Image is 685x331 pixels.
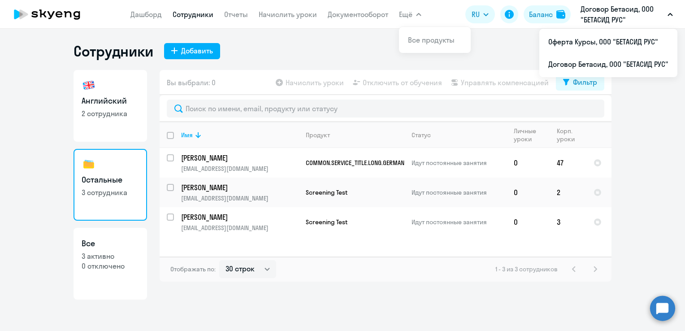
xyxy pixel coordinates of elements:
button: Балансbalance [524,5,571,23]
span: RU [472,9,480,20]
img: others [82,157,96,171]
h3: Английский [82,95,139,107]
p: Договор Бетасид, ООО "БЕТАСИД РУС" [581,4,664,25]
div: Личные уроки [514,127,543,143]
div: Корп. уроки [557,127,586,143]
a: Все продукты [408,35,455,44]
div: Продукт [306,131,330,139]
img: english [82,78,96,92]
span: Отображать по: [170,265,216,273]
span: Ещё [399,9,412,20]
a: [PERSON_NAME][EMAIL_ADDRESS][DOMAIN_NAME] [181,153,298,173]
a: Отчеты [224,10,248,19]
td: 3 [550,207,586,237]
button: Договор Бетасид, ООО "БЕТАСИД РУС" [576,4,677,25]
p: [EMAIL_ADDRESS][DOMAIN_NAME] [181,194,298,202]
a: Остальные3 сотрудника [74,149,147,221]
div: Баланс [529,9,553,20]
td: 47 [550,148,586,178]
a: Начислить уроки [259,10,317,19]
img: balance [556,10,565,19]
p: [PERSON_NAME] [181,183,298,192]
span: 1 - 3 из 3 сотрудников [495,265,558,273]
ul: Ещё [539,29,677,77]
p: [EMAIL_ADDRESS][DOMAIN_NAME] [181,224,298,232]
p: Идут постоянные занятия [412,159,506,167]
p: 0 отключено [82,261,139,271]
a: Все3 активно0 отключено [74,228,147,300]
a: Английский2 сотрудника [74,70,147,142]
button: RU [465,5,495,23]
h3: Остальные [82,174,139,186]
p: 3 сотрудника [82,187,139,197]
td: 0 [507,207,550,237]
span: Screening Test [306,188,347,196]
p: 3 активно [82,251,139,261]
div: Добавить [181,45,213,56]
p: [EMAIL_ADDRESS][DOMAIN_NAME] [181,165,298,173]
h1: Сотрудники [74,42,153,60]
button: Ещё [399,5,421,23]
div: Фильтр [573,77,597,87]
div: Личные уроки [514,127,549,143]
div: Имя [181,131,298,139]
p: [PERSON_NAME] [181,153,298,163]
td: 0 [507,178,550,207]
div: Корп. уроки [557,127,580,143]
span: COMMON.SERVICE_TITLE.LONG.GERMAN_ADULT_F2G_BASE [306,159,451,167]
button: Добавить [164,43,220,59]
td: 2 [550,178,586,207]
p: Идут постоянные занятия [412,218,506,226]
div: Статус [412,131,506,139]
p: Идут постоянные занятия [412,188,506,196]
h3: Все [82,238,139,249]
div: Имя [181,131,193,139]
a: [PERSON_NAME][EMAIL_ADDRESS][DOMAIN_NAME] [181,183,298,202]
div: Статус [412,131,431,139]
p: [PERSON_NAME] [181,212,298,222]
span: Screening Test [306,218,347,226]
span: Вы выбрали: 0 [167,77,216,88]
a: Сотрудники [173,10,213,19]
input: Поиск по имени, email, продукту или статусу [167,100,604,118]
p: 2 сотрудника [82,109,139,118]
div: Продукт [306,131,404,139]
a: Документооборот [328,10,388,19]
a: [PERSON_NAME][EMAIL_ADDRESS][DOMAIN_NAME] [181,212,298,232]
a: Дашборд [130,10,162,19]
button: Фильтр [556,74,604,91]
td: 0 [507,148,550,178]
